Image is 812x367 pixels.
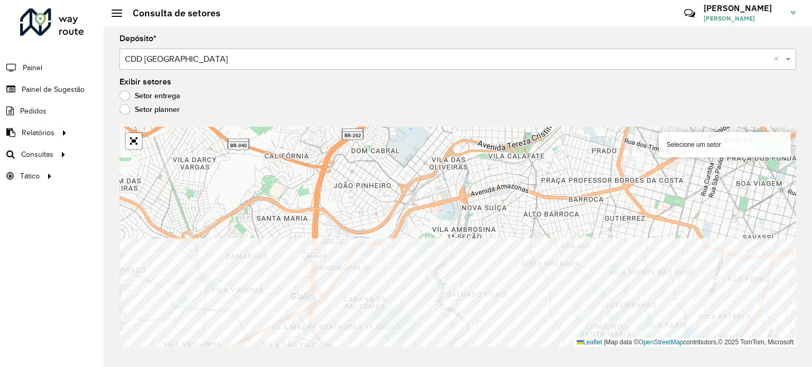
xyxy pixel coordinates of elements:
span: Clear all [774,53,783,65]
span: Painel de Sugestão [22,84,85,95]
span: [PERSON_NAME] [704,14,783,23]
a: Contato Rápido [678,2,701,25]
label: Setor entrega [119,90,180,101]
span: Pedidos [20,106,47,117]
a: Abrir mapa em tela cheia [126,133,142,149]
a: OpenStreetMap [639,338,684,346]
div: Map data © contributors,© 2025 TomTom, Microsoft [574,338,796,347]
span: Consultas [21,149,53,160]
label: Exibir setores [119,76,171,88]
span: Relatórios [22,127,54,138]
span: Painel [23,62,42,73]
span: | [604,338,605,346]
h3: [PERSON_NAME] [704,3,783,13]
span: Tático [20,171,40,182]
a: Leaflet [577,338,602,346]
label: Depósito [119,32,156,45]
h2: Consulta de setores [122,7,220,19]
label: Setor planner [119,104,180,115]
div: Selecione um setor [659,132,791,157]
